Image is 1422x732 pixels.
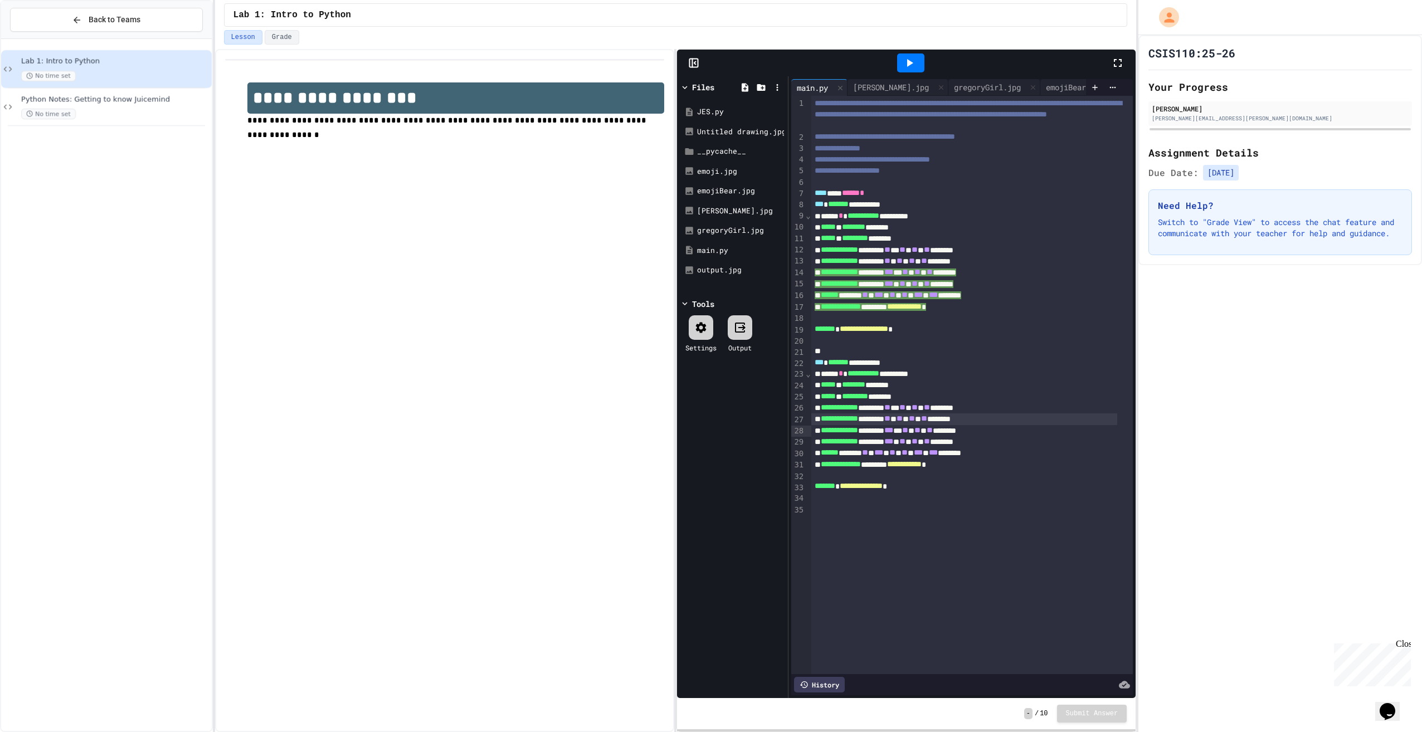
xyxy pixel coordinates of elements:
div: 19 [791,325,805,336]
div: main.py [791,82,834,94]
div: 24 [791,380,805,392]
div: 10 [791,222,805,233]
div: 13 [791,256,805,267]
div: 33 [791,482,805,494]
span: Fold line [805,369,811,378]
div: 8 [791,199,805,211]
div: gregoryGirl.jpg [697,225,784,236]
div: 22 [791,358,805,369]
div: emojiBear.jpg [697,186,784,197]
h1: CSIS110:25-26 [1148,45,1235,61]
div: gregoryGirl.jpg [948,81,1026,93]
h2: Assignment Details [1148,145,1412,160]
h2: Your Progress [1148,79,1412,95]
span: 10 [1040,709,1048,718]
div: [PERSON_NAME].jpg [848,79,948,96]
div: 29 [791,437,805,448]
div: Untitled drawing.jpg [697,126,784,138]
iframe: chat widget [1330,639,1411,686]
div: 26 [791,403,805,414]
div: emoji.jpg [697,166,784,177]
div: 23 [791,369,805,380]
div: [PERSON_NAME] [1152,104,1409,114]
div: 4 [791,154,805,165]
div: output.jpg [697,265,784,276]
span: [DATE] [1203,165,1239,180]
div: 9 [791,211,805,222]
div: 16 [791,290,805,302]
div: 35 [791,505,805,516]
div: 20 [791,336,805,347]
div: My Account [1147,4,1182,30]
div: Tools [692,298,714,310]
div: 5 [791,165,805,177]
div: 28 [791,426,805,437]
button: Lesson [224,30,262,45]
span: Lab 1: Intro to Python [233,8,351,22]
span: Python Notes: Getting to know Juicemind [21,95,210,104]
p: Switch to "Grade View" to access the chat feature and communicate with your teacher for help and ... [1158,217,1402,239]
div: 25 [791,392,805,403]
span: Lab 1: Intro to Python [21,57,210,66]
div: gregoryGirl.jpg [948,79,1040,96]
span: Fold line [805,211,811,220]
div: 21 [791,347,805,358]
div: 32 [791,471,805,482]
div: emojiBear.jpg [1040,81,1109,93]
button: Submit Answer [1057,705,1127,723]
div: JES.py [697,106,784,118]
div: 15 [791,279,805,290]
div: Output [728,343,752,353]
span: No time set [21,109,76,119]
div: 17 [791,302,805,314]
span: Back to Teams [89,14,140,26]
iframe: chat widget [1375,687,1411,721]
span: - [1024,708,1033,719]
div: 3 [791,143,805,154]
span: / [1035,709,1039,718]
div: 6 [791,177,805,188]
div: 30 [791,448,805,460]
div: [PERSON_NAME][EMAIL_ADDRESS][PERSON_NAME][DOMAIN_NAME] [1152,114,1409,123]
span: No time set [21,71,76,81]
div: emojiBear.jpg [1040,79,1123,96]
div: 7 [791,188,805,199]
div: 34 [791,493,805,504]
div: main.py [697,245,784,256]
div: [PERSON_NAME].jpg [848,81,934,93]
div: 2 [791,132,805,143]
div: 27 [791,414,805,426]
div: Chat with us now!Close [4,4,77,71]
div: 14 [791,267,805,279]
div: Settings [685,343,717,353]
div: 1 [791,98,805,132]
span: Due Date: [1148,166,1199,179]
div: __pycache__ [697,146,784,157]
button: Grade [265,30,299,45]
div: 18 [791,313,805,325]
button: Back to Teams [10,8,203,32]
div: Files [692,81,714,93]
div: 12 [791,245,805,256]
div: main.py [791,79,848,96]
div: History [794,677,845,692]
span: Submit Answer [1066,709,1118,718]
div: 11 [791,233,805,245]
h3: Need Help? [1158,199,1402,212]
div: 31 [791,460,805,471]
div: [PERSON_NAME].jpg [697,206,784,217]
